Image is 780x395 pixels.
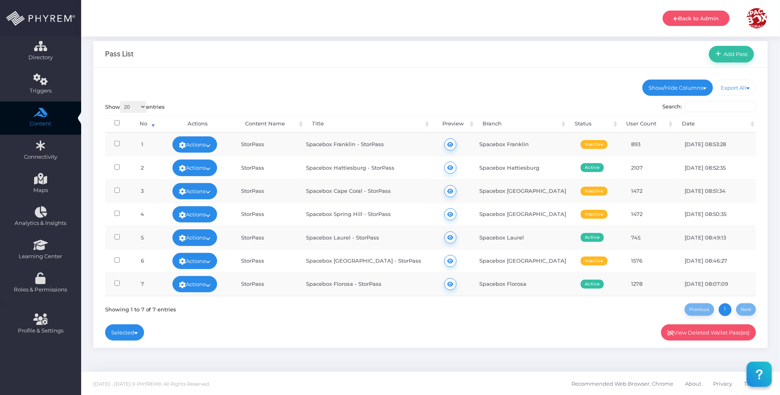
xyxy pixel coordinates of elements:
[472,203,573,226] td: Spacebox [GEOGRAPHIC_DATA]
[299,156,429,179] td: Spacebox Hattiesburg - StorPass
[172,206,217,222] a: Actions
[472,226,573,249] td: Spacebox Laurel
[129,156,156,179] td: 2
[299,249,429,272] td: Spacebox [GEOGRAPHIC_DATA] - StorPass
[709,46,754,62] a: Add Pass
[299,272,429,296] td: Spacebox Florosa - StorPass
[713,376,732,393] span: Privacy
[234,249,299,272] td: StorPass
[663,11,730,26] a: Back to Admin
[33,186,48,194] span: Maps
[431,115,476,133] th: Preview: activate to sort column ascending
[172,160,217,176] a: Actions
[678,156,756,179] td: [DATE] 08:52:35
[234,156,299,179] td: StorPass
[476,115,567,133] th: Branch: activate to sort column ascending
[472,249,573,272] td: Spacebox [GEOGRAPHIC_DATA]
[129,203,156,226] td: 4
[5,219,76,227] span: Analytics & Insights
[472,133,573,156] td: Spacebox Franklin
[234,272,299,296] td: StorPass
[129,226,156,249] td: 5
[624,156,678,179] td: 2107
[93,381,210,387] span: [DATE] - [DATE] © PHYREM®. All Rights Reserved.
[172,229,217,246] a: Actions
[624,203,678,226] td: 1472
[105,302,177,313] div: Showing 1 to 7 of 7 entries
[624,226,678,249] td: 745
[581,140,608,149] span: Inactive
[5,54,76,62] span: Directory
[642,80,713,96] a: Show/Hide Columns
[581,163,604,172] span: Active
[129,249,156,272] td: 6
[472,156,573,179] td: Spacebox Hattiesburg
[105,324,144,341] a: Selected
[581,187,608,196] span: Inactive
[172,183,217,199] a: Actions
[581,280,604,289] span: Active
[567,115,619,133] th: Status: activate to sort column ascending
[105,101,165,113] label: Show entries
[5,253,76,261] span: Learning Center
[129,133,156,156] td: 1
[744,376,754,393] span: T&C
[234,179,299,203] td: StorPass
[715,80,756,96] a: Export All
[129,115,157,133] th: No: activate to sort column ascending
[678,179,756,203] td: [DATE] 08:51:34
[685,376,701,393] span: About
[571,376,673,393] span: Recommended Web Browser: Chrome
[129,179,156,203] td: 3
[299,203,429,226] td: Spacebox Spring Hill - StorPass
[5,120,76,128] span: Content
[624,179,678,203] td: 1472
[172,276,217,292] a: Actions
[172,253,217,269] a: Actions
[234,133,299,156] td: StorPass
[619,115,675,133] th: User Count: activate to sort column ascending
[581,210,608,219] span: Inactive
[129,272,156,296] td: 7
[719,303,732,316] a: 1
[172,136,217,153] a: Actions
[685,101,756,112] input: Search:
[18,327,63,335] span: Profile & Settings
[661,324,756,341] a: View Deleted Wallet Pass(es)
[299,226,429,249] td: Spacebox Laurel - StorPass
[678,133,756,156] td: [DATE] 08:53:28
[5,286,76,294] span: Roles & Permissions
[678,203,756,226] td: [DATE] 08:50:35
[472,179,573,203] td: Spacebox [GEOGRAPHIC_DATA]
[624,272,678,296] td: 1278
[674,115,756,133] th: Date: activate to sort column ascending
[624,133,678,156] td: 893
[234,203,299,226] td: StorPass
[678,249,756,272] td: [DATE] 08:46:27
[234,226,299,249] td: StorPass
[721,51,748,57] span: Add Pass
[299,133,429,156] td: Spacebox Franklin - StorPass
[5,87,76,95] span: Triggers
[663,101,756,112] label: Search:
[5,153,76,161] span: Connectivity
[157,115,238,133] th: Actions
[105,50,134,58] h3: Pass List
[581,257,608,265] span: Inactive
[120,101,147,113] select: Showentries
[581,233,604,242] span: Active
[678,226,756,249] td: [DATE] 08:49:13
[472,272,573,296] td: Spacebox Florosa
[238,115,305,133] th: Content Name: activate to sort column ascending
[305,115,431,133] th: Title: activate to sort column ascending
[624,249,678,272] td: 1576
[299,179,429,203] td: Spacebox Cape Coral - StorPass
[678,272,756,296] td: [DATE] 08:07:09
